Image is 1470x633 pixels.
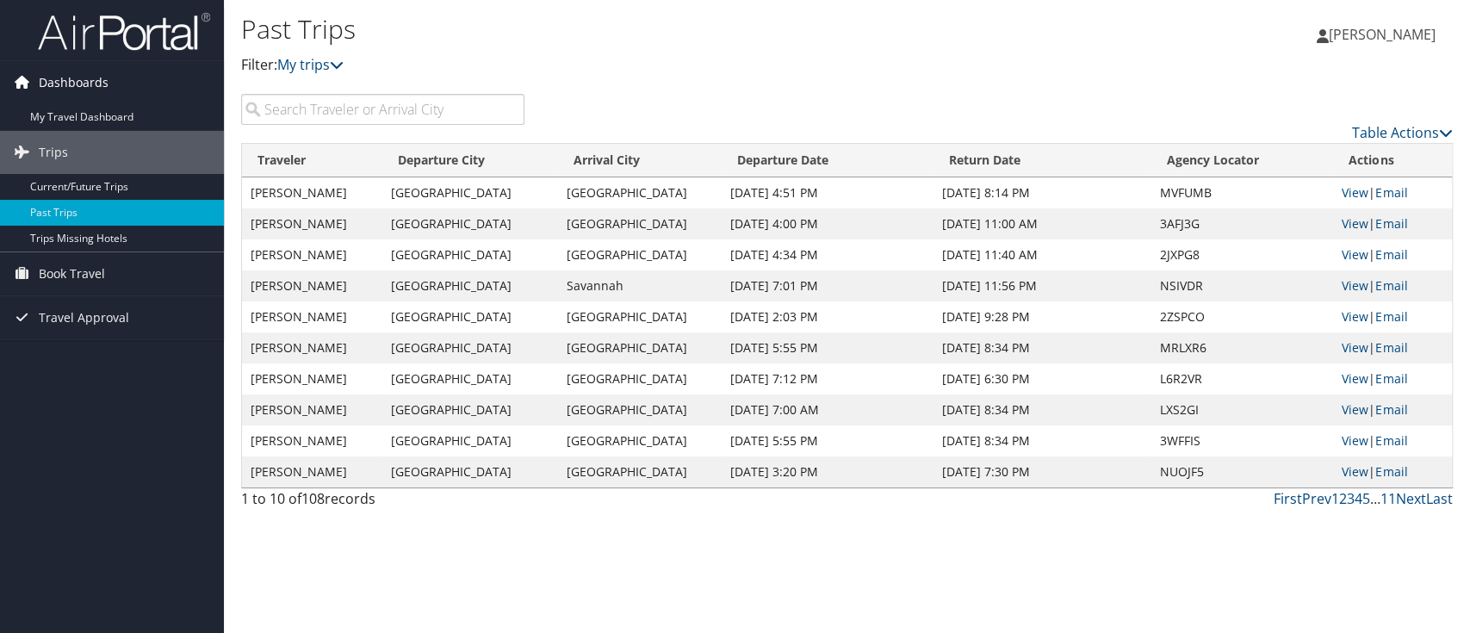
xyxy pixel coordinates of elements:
td: [DATE] 5:55 PM [722,425,933,456]
p: Filter: [241,54,1049,77]
td: [PERSON_NAME] [242,456,382,487]
td: 2ZSPCO [1151,301,1333,332]
a: View [1342,184,1368,201]
th: Agency Locator: activate to sort column ascending [1151,144,1333,177]
a: Email [1375,184,1407,201]
a: View [1342,401,1368,418]
a: View [1342,432,1368,449]
div: 1 to 10 of records [241,488,524,518]
input: Search Traveler or Arrival City [241,94,524,125]
a: Next [1396,489,1426,508]
td: [GEOGRAPHIC_DATA] [382,332,558,363]
span: [PERSON_NAME] [1329,25,1436,44]
a: My trips [277,55,344,74]
a: Email [1375,432,1407,449]
td: [DATE] 11:56 PM [933,270,1151,301]
a: 4 [1355,489,1362,508]
a: View [1342,308,1368,325]
td: LXS2GI [1151,394,1333,425]
td: [GEOGRAPHIC_DATA] [558,239,722,270]
td: [GEOGRAPHIC_DATA] [558,208,722,239]
a: Table Actions [1352,123,1453,142]
a: View [1342,339,1368,356]
th: Departure City: activate to sort column ascending [382,144,558,177]
span: Travel Approval [39,296,129,339]
td: [DATE] 8:14 PM [933,177,1151,208]
td: [PERSON_NAME] [242,332,382,363]
td: [GEOGRAPHIC_DATA] [382,301,558,332]
td: NSIVDR [1151,270,1333,301]
a: Prev [1302,489,1331,508]
td: [PERSON_NAME] [242,394,382,425]
td: [GEOGRAPHIC_DATA] [382,270,558,301]
a: 11 [1380,489,1396,508]
th: Arrival City: activate to sort column ascending [558,144,722,177]
a: View [1342,277,1368,294]
span: Trips [39,131,68,174]
a: Email [1375,463,1407,480]
td: [DATE] 7:12 PM [722,363,933,394]
td: [PERSON_NAME] [242,425,382,456]
a: Email [1375,339,1407,356]
td: | [1333,332,1452,363]
td: [PERSON_NAME] [242,177,382,208]
th: Actions [1333,144,1452,177]
td: [GEOGRAPHIC_DATA] [558,363,722,394]
th: Departure Date: activate to sort column ascending [722,144,933,177]
td: [DATE] 11:40 AM [933,239,1151,270]
td: [DATE] 9:28 PM [933,301,1151,332]
td: [DATE] 6:30 PM [933,363,1151,394]
a: 3 [1347,489,1355,508]
td: [GEOGRAPHIC_DATA] [382,177,558,208]
td: [GEOGRAPHIC_DATA] [558,456,722,487]
a: Email [1375,401,1407,418]
td: [DATE] 4:51 PM [722,177,933,208]
td: | [1333,363,1452,394]
td: [DATE] 2:03 PM [722,301,933,332]
td: | [1333,239,1452,270]
td: [GEOGRAPHIC_DATA] [382,208,558,239]
td: [GEOGRAPHIC_DATA] [558,301,722,332]
a: View [1342,246,1368,263]
td: 3AFJ3G [1151,208,1333,239]
td: MRLXR6 [1151,332,1333,363]
td: [DATE] 4:34 PM [722,239,933,270]
td: | [1333,208,1452,239]
td: 2JXPG8 [1151,239,1333,270]
td: [PERSON_NAME] [242,363,382,394]
td: [DATE] 8:34 PM [933,332,1151,363]
td: | [1333,425,1452,456]
a: View [1342,215,1368,232]
td: [GEOGRAPHIC_DATA] [558,394,722,425]
td: [GEOGRAPHIC_DATA] [382,363,558,394]
a: Email [1375,370,1407,387]
td: [DATE] 7:30 PM [933,456,1151,487]
td: [DATE] 11:00 AM [933,208,1151,239]
td: [GEOGRAPHIC_DATA] [382,456,558,487]
td: [GEOGRAPHIC_DATA] [382,394,558,425]
td: L6R2VR [1151,363,1333,394]
td: [PERSON_NAME] [242,239,382,270]
td: [DATE] 5:55 PM [722,332,933,363]
a: Last [1426,489,1453,508]
th: Return Date: activate to sort column ascending [933,144,1151,177]
td: | [1333,301,1452,332]
span: Dashboards [39,61,109,104]
a: 1 [1331,489,1339,508]
td: NUOJF5 [1151,456,1333,487]
td: [PERSON_NAME] [242,208,382,239]
td: [GEOGRAPHIC_DATA] [558,425,722,456]
td: [GEOGRAPHIC_DATA] [382,425,558,456]
a: [PERSON_NAME] [1317,9,1453,60]
span: 108 [301,489,325,508]
span: Book Travel [39,252,105,295]
a: Email [1375,215,1407,232]
a: First [1274,489,1302,508]
td: | [1333,456,1452,487]
a: Email [1375,277,1407,294]
td: [DATE] 8:34 PM [933,425,1151,456]
a: View [1342,370,1368,387]
td: | [1333,270,1452,301]
td: [GEOGRAPHIC_DATA] [382,239,558,270]
td: | [1333,394,1452,425]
